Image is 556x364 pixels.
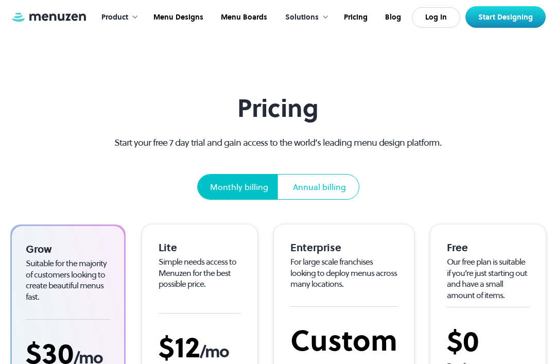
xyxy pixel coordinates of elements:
div: Our free plan is suitable if you’re just starting out and have a small amount of items. [447,256,529,301]
div: Solutions [285,12,319,23]
h1: Pricing [96,94,460,123]
div: Product [101,12,128,23]
div: Annual billing [293,181,346,193]
a: Menu Designs [144,2,211,33]
a: Blog [375,2,409,33]
a: Pricing [334,2,375,33]
p: Start your free 7 day trial and gain access to the world’s leading menu design platform. [96,135,460,149]
a: Menu Boards [211,2,275,33]
div: Monthly billing [210,181,268,193]
div: Simple needs access to Menuzen for the best possible price. [159,256,241,290]
div: Solutions [275,2,334,33]
div: $0 [447,324,529,358]
a: Log In [412,7,460,28]
div: Enterprise [290,241,397,254]
span: /mo [200,340,229,363]
div: Lite [159,241,241,254]
div: Product [91,2,144,33]
div: Free [447,241,529,254]
div: Custom [290,323,397,358]
div: Suitable for the majority of customers looking to create beautiful menus fast. [26,258,110,303]
div: For large scale franchises looking to deploy menus across many locations. [290,256,397,290]
div: Grow [26,242,110,256]
a: Start Designing [465,6,546,28]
